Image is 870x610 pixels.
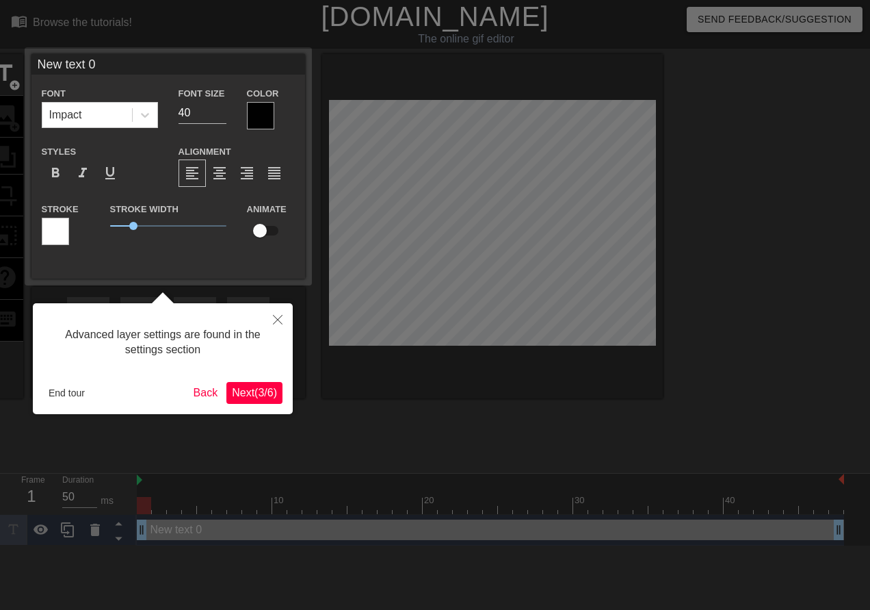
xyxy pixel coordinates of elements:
[232,387,277,398] span: Next ( 3 / 6 )
[226,382,282,404] button: Next
[43,314,282,372] div: Advanced layer settings are found in the settings section
[43,383,90,403] button: End tour
[188,382,224,404] button: Back
[263,303,293,335] button: Close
